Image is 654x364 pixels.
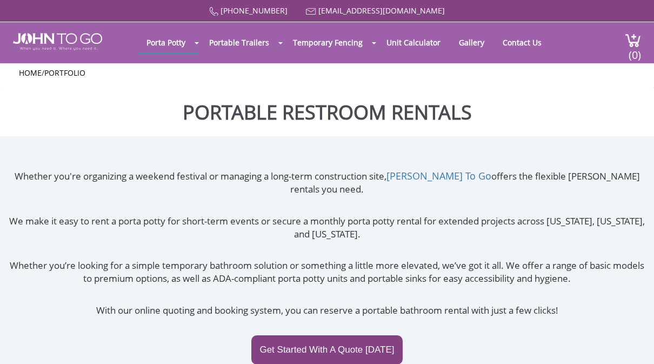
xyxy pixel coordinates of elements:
a: Unit Calculator [378,32,449,53]
a: Home [19,68,42,78]
a: Contact Us [495,32,550,53]
button: Live Chat [611,321,654,364]
a: [PERSON_NAME] To Go [386,169,491,182]
a: Portfolio [44,68,85,78]
a: [PHONE_NUMBER] [221,5,288,16]
img: JOHN to go [13,33,102,50]
img: Call [209,7,218,16]
img: cart a [625,33,641,48]
a: [EMAIL_ADDRESS][DOMAIN_NAME] [318,5,445,16]
img: Mail [306,8,316,15]
p: Whether you’re looking for a simple temporary bathroom solution or something a little more elevat... [6,259,648,286]
ul: / [19,68,635,78]
span: (0) [629,39,642,62]
p: We make it easy to rent a porta potty for short-term events or secure a monthly porta potty renta... [6,215,648,241]
p: With our online quoting and booking system, you can reserve a portable bathroom rental with just ... [6,304,648,317]
a: Temporary Fencing [285,32,371,53]
a: Gallery [451,32,492,53]
a: Porta Potty [138,32,193,53]
a: Portable Trailers [201,32,277,53]
p: Whether you're organizing a weekend festival or managing a long-term construction site, offers th... [6,169,648,196]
